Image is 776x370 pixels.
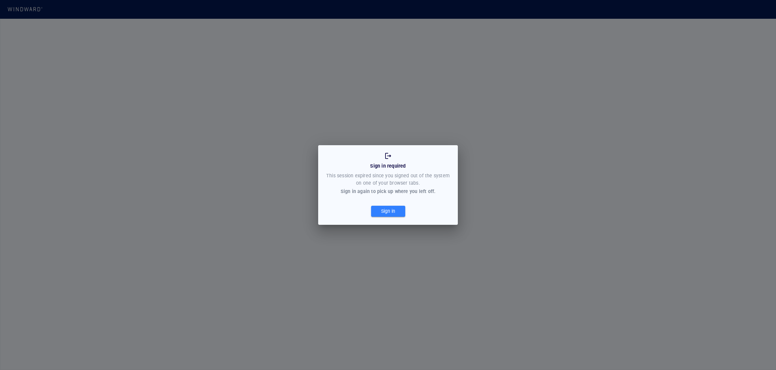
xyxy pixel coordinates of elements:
[325,171,451,188] div: This session expired since you signed out of the system on one of your browser tabs.
[341,188,436,195] div: Sign in again to pick up where you left off.
[380,206,397,217] div: Sign in
[748,340,771,365] iframe: Chat
[369,161,407,171] div: Sign in required
[371,206,405,217] button: Sign in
